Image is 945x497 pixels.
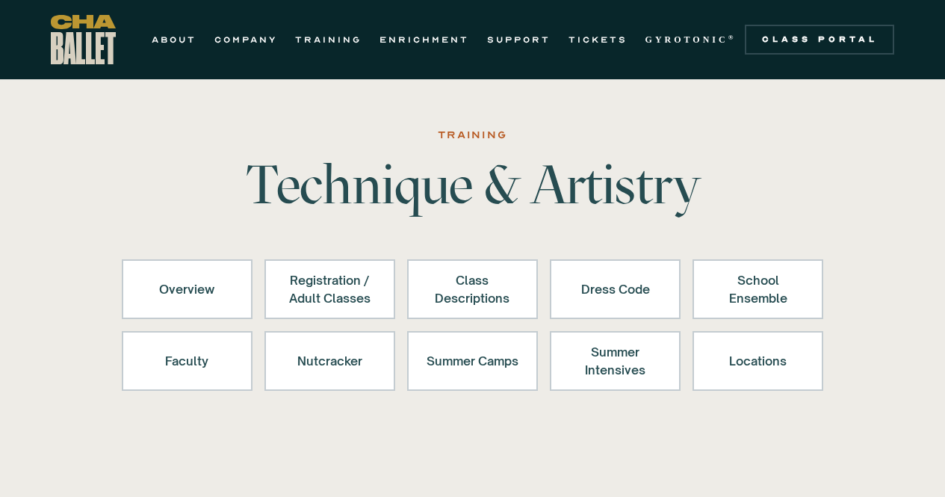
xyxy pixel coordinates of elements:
[712,271,804,307] div: School Ensemble
[407,259,538,319] a: Class Descriptions
[141,343,233,379] div: Faculty
[754,34,885,46] div: Class Portal
[569,343,661,379] div: Summer Intensives
[427,343,518,379] div: Summer Camps
[407,331,538,391] a: Summer Camps
[295,31,362,49] a: TRAINING
[728,34,737,41] sup: ®
[645,31,737,49] a: GYROTONIC®
[438,126,506,144] div: Training
[645,34,728,45] strong: GYROTONIC
[550,331,681,391] a: Summer Intensives
[264,259,395,319] a: Registration /Adult Classes
[487,31,551,49] a: SUPPORT
[427,271,518,307] div: Class Descriptions
[240,158,706,212] h1: Technique & Artistry
[550,259,681,319] a: Dress Code
[152,31,196,49] a: ABOUT
[214,31,277,49] a: COMPANY
[568,31,628,49] a: TICKETS
[51,15,116,64] a: home
[122,259,252,319] a: Overview
[284,343,376,379] div: Nutcracker
[745,25,894,55] a: Class Portal
[693,331,823,391] a: Locations
[693,259,823,319] a: School Ensemble
[122,331,252,391] a: Faculty
[141,271,233,307] div: Overview
[264,331,395,391] a: Nutcracker
[284,271,376,307] div: Registration / Adult Classes
[379,31,469,49] a: ENRICHMENT
[712,343,804,379] div: Locations
[569,271,661,307] div: Dress Code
